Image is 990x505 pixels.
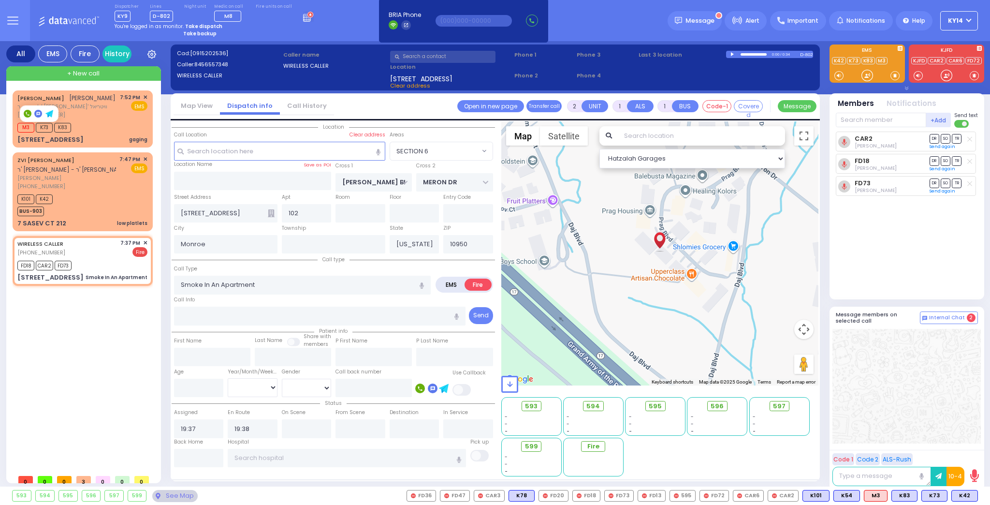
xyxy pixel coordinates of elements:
[224,12,233,20] span: M8
[832,453,854,465] button: Code 1
[416,162,436,170] label: Cross 2
[930,144,955,149] a: Send again
[6,45,35,62] div: All
[753,413,756,420] span: -
[691,413,694,420] span: -
[86,274,147,281] div: Smoke In An Apartment
[699,490,729,502] div: FD72
[772,49,780,60] div: 0:00
[505,413,508,420] span: -
[734,100,763,112] button: Covered
[586,401,600,411] span: 594
[928,57,946,64] a: CAR2
[174,161,212,168] label: Location Name
[946,467,964,486] button: 10-4
[407,490,436,502] div: FD36
[691,420,694,428] span: -
[17,240,63,248] a: WIRELESS CALLER
[13,490,31,501] div: 593
[891,490,917,502] div: BLS
[69,94,116,102] span: [PERSON_NAME]
[951,490,978,502] div: BLS
[567,413,569,420] span: -
[674,493,679,498] img: red-radio-icon.svg
[672,100,699,112] button: BUS
[855,135,873,142] a: CAR2
[582,100,608,112] button: UNIT
[951,490,978,502] div: K42
[335,337,367,345] label: P First Name
[702,100,731,112] button: Code-1
[920,312,978,324] button: Internal Chat 2
[183,30,217,37] strong: Take backup
[36,490,55,501] div: 594
[778,100,816,112] button: Message
[17,103,116,111] span: ר' אבא - ר' [PERSON_NAME]' וויטריאל
[946,57,964,64] a: CAR6
[152,490,198,502] div: See map
[509,490,535,502] div: K78
[639,51,726,59] label: Last 3 location
[174,131,207,139] label: Call Location
[320,400,347,407] span: Status
[629,413,632,420] span: -
[128,490,146,501] div: 599
[847,57,860,64] a: K73
[38,45,67,62] div: EMS
[478,493,483,498] img: red-radio-icon.svg
[335,409,365,416] label: From Scene
[36,194,53,204] span: K42
[794,320,814,339] button: Map camera controls
[921,490,947,502] div: BLS
[115,476,130,483] span: 0
[930,178,939,188] span: DR
[941,134,950,143] span: SO
[255,337,282,344] label: Last Name
[745,16,759,25] span: Alert
[105,490,123,501] div: 597
[952,134,961,143] span: TR
[134,476,149,483] span: 0
[864,490,888,502] div: M3
[17,207,44,216] span: BUS-903
[349,131,385,139] label: Clear address
[76,476,91,483] span: 3
[174,142,385,160] input: Search location here
[390,142,480,160] span: SECTION 6
[864,490,888,502] div: ALS
[930,134,939,143] span: DR
[794,126,814,146] button: Toggle fullscreen view
[856,453,880,465] button: Code 2
[131,163,147,173] span: EMS
[876,57,888,64] a: M3
[629,428,632,435] span: -
[185,23,222,30] strong: Take dispatch
[283,51,387,59] label: Caller name
[17,165,128,174] span: ר' [PERSON_NAME] - ר' [PERSON_NAME]
[280,101,334,110] a: Call History
[390,131,404,139] label: Areas
[887,98,936,109] button: Notifications
[390,82,430,89] span: Clear address
[115,23,184,30] span: You're logged in as monitor.
[830,48,905,55] label: EMS
[17,123,34,133] span: M3
[119,156,140,163] span: 7:47 PM
[36,261,53,270] span: CAR2
[282,368,300,376] label: Gender
[941,156,950,165] span: SO
[67,69,100,78] span: + New call
[577,493,582,498] img: red-radio-icon.svg
[952,156,961,165] span: TR
[627,100,654,112] button: ALS
[753,428,756,435] span: -
[143,155,147,163] span: ✕
[390,193,401,201] label: Floor
[691,428,694,435] span: -
[567,420,569,428] span: -
[509,490,535,502] div: BLS
[17,111,65,119] span: [PHONE_NUMBER]
[567,428,569,435] span: -
[282,409,306,416] label: On Scene
[174,368,184,376] label: Age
